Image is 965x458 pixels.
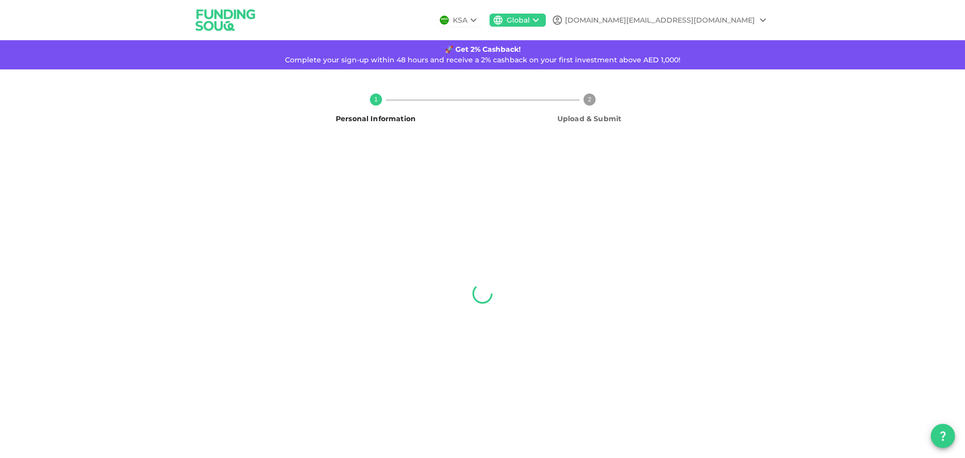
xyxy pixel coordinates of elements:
span: Upload & Submit [557,114,621,123]
div: KSA [453,15,467,26]
button: question [931,424,955,448]
span: Personal Information [336,114,416,123]
span: Complete your sign-up within 48 hours and receive a 2% cashback on your first investment above AE... [285,55,681,64]
text: 1 [374,96,377,103]
strong: 🚀 Get 2% Cashback! [445,45,521,54]
text: 2 [588,96,591,103]
img: flag-sa.b9a346574cdc8950dd34b50780441f57.svg [440,16,449,25]
div: Global [507,15,530,26]
div: [DOMAIN_NAME][EMAIL_ADDRESS][DOMAIN_NAME] [565,15,755,26]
